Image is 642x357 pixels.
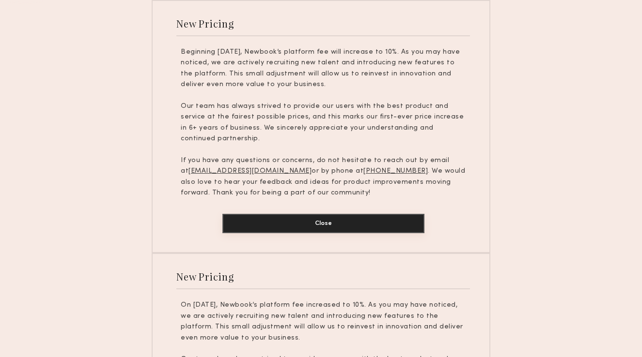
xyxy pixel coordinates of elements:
[181,155,466,199] p: If you have any questions or concerns, do not hesitate to reach out by email at or by phone at . ...
[188,168,312,174] u: [EMAIL_ADDRESS][DOMAIN_NAME]
[222,214,424,233] button: Close
[181,101,466,145] p: Our team has always strived to provide our users with the best product and service at the fairest...
[181,300,466,343] p: On [DATE], Newbook’s platform fee increased to 10%. As you may have noticed, we are actively recr...
[176,17,234,30] div: New Pricing
[181,47,466,90] p: Beginning [DATE], Newbook’s platform fee will increase to 10%. As you may have noticed, we are ac...
[176,270,234,283] div: New Pricing
[363,168,428,174] u: [PHONE_NUMBER]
